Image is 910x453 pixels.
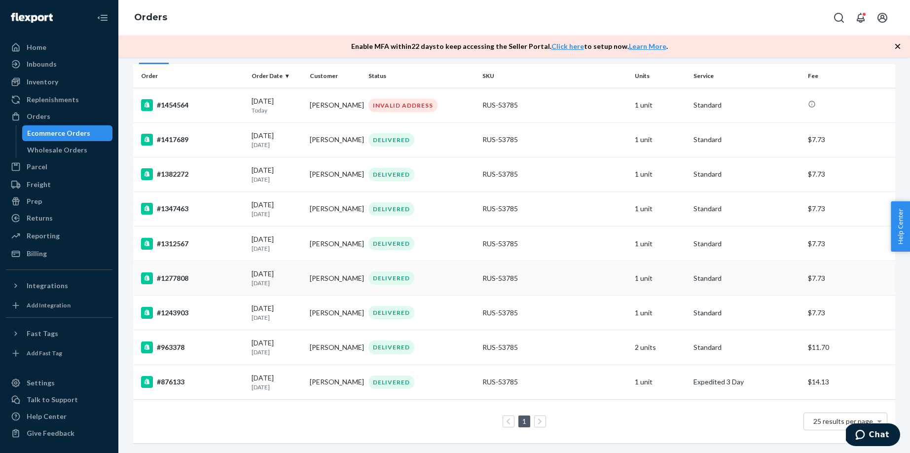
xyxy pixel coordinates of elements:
[252,383,302,391] p: [DATE]
[482,342,627,352] div: RUS-53785
[6,392,112,408] button: Talk to Support
[631,296,689,330] td: 1 unit
[141,168,244,180] div: #1382272
[6,159,112,175] a: Parcel
[252,141,302,149] p: [DATE]
[631,191,689,226] td: 1 unit
[27,329,58,339] div: Fast Tags
[27,162,47,172] div: Parcel
[482,135,627,145] div: RUS-53785
[368,271,414,285] div: DELIVERED
[804,261,895,296] td: $7.73
[368,340,414,354] div: DELIVERED
[631,122,689,157] td: 1 unit
[482,100,627,110] div: RUS-53785
[693,273,800,283] p: Standard
[693,204,800,214] p: Standard
[482,169,627,179] div: RUS-53785
[27,59,57,69] div: Inbounds
[631,157,689,191] td: 1 unit
[6,278,112,294] button: Integrations
[27,395,78,405] div: Talk to Support
[141,376,244,388] div: #876133
[804,330,895,365] td: $11.70
[693,135,800,145] p: Standard
[482,239,627,249] div: RUS-53785
[306,122,364,157] td: [PERSON_NAME]
[693,169,800,179] p: Standard
[891,201,910,252] span: Help Center
[482,377,627,387] div: RUS-53785
[252,96,302,114] div: [DATE]
[851,8,871,28] button: Open notifications
[6,228,112,244] a: Reporting
[27,112,50,121] div: Orders
[27,77,58,87] div: Inventory
[141,307,244,319] div: #1243903
[27,180,51,189] div: Freight
[27,281,68,291] div: Integrations
[252,210,302,218] p: [DATE]
[368,133,414,147] div: DELIVERED
[252,200,302,218] div: [DATE]
[693,100,800,110] p: Standard
[306,88,364,122] td: [PERSON_NAME]
[252,279,302,287] p: [DATE]
[252,303,302,322] div: [DATE]
[252,131,302,149] div: [DATE]
[27,128,90,138] div: Ecommerce Orders
[27,213,53,223] div: Returns
[6,193,112,209] a: Prep
[368,237,414,250] div: DELIVERED
[6,246,112,262] a: Billing
[306,261,364,296] td: [PERSON_NAME]
[482,273,627,283] div: RUS-53785
[6,375,112,391] a: Settings
[141,272,244,284] div: #1277808
[6,74,112,90] a: Inventory
[813,417,873,425] span: 25 results per page
[27,378,55,388] div: Settings
[351,41,668,51] p: Enable MFA within 22 days to keep accessing the Seller Portal. to setup now. .
[482,204,627,214] div: RUS-53785
[133,64,248,88] th: Order
[27,249,47,259] div: Billing
[252,244,302,253] p: [DATE]
[252,175,302,184] p: [DATE]
[27,349,62,357] div: Add Fast Tag
[252,313,302,322] p: [DATE]
[252,373,302,391] div: [DATE]
[6,210,112,226] a: Returns
[141,341,244,353] div: #963378
[631,365,689,399] td: 1 unit
[6,109,112,124] a: Orders
[306,330,364,365] td: [PERSON_NAME]
[252,348,302,356] p: [DATE]
[134,12,167,23] a: Orders
[804,64,895,88] th: Fee
[631,88,689,122] td: 1 unit
[693,308,800,318] p: Standard
[368,376,414,389] div: DELIVERED
[6,177,112,192] a: Freight
[6,298,112,313] a: Add Integration
[141,99,244,111] div: #1454564
[141,134,244,146] div: #1417689
[6,56,112,72] a: Inbounds
[368,202,414,216] div: DELIVERED
[22,142,113,158] a: Wholesale Orders
[478,64,631,88] th: SKU
[629,42,666,50] a: Learn More
[6,39,112,55] a: Home
[846,423,900,448] iframe: Opens a widget where you can chat to one of our agents
[306,365,364,399] td: [PERSON_NAME]
[368,306,414,319] div: DELIVERED
[631,226,689,261] td: 1 unit
[27,301,71,309] div: Add Integration
[22,125,113,141] a: Ecommerce Orders
[551,42,584,50] a: Click here
[27,42,46,52] div: Home
[368,168,414,181] div: DELIVERED
[252,338,302,356] div: [DATE]
[804,226,895,261] td: $7.73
